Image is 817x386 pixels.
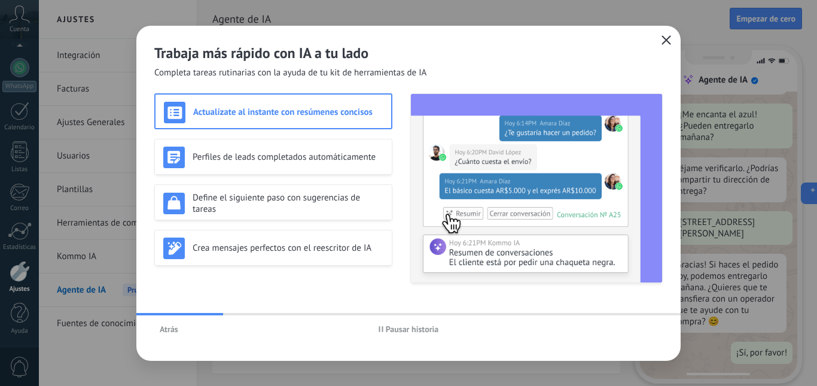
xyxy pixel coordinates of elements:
h3: Perfiles de leads completados automáticamente [193,151,383,163]
h3: Define el siguiente paso con sugerencias de tareas [193,192,383,215]
button: Pausar historia [373,320,444,338]
button: Atrás [154,320,184,338]
h2: Trabaja más rápido con IA a tu lado [154,44,663,62]
span: Pausar historia [386,325,439,333]
span: Completa tareas rutinarias con la ayuda de tu kit de herramientas de IA [154,67,426,79]
h3: Actualízate al instante con resúmenes concisos [193,107,383,118]
h3: Crea mensajes perfectos con el reescritor de IA [193,242,383,254]
span: Atrás [160,325,178,333]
